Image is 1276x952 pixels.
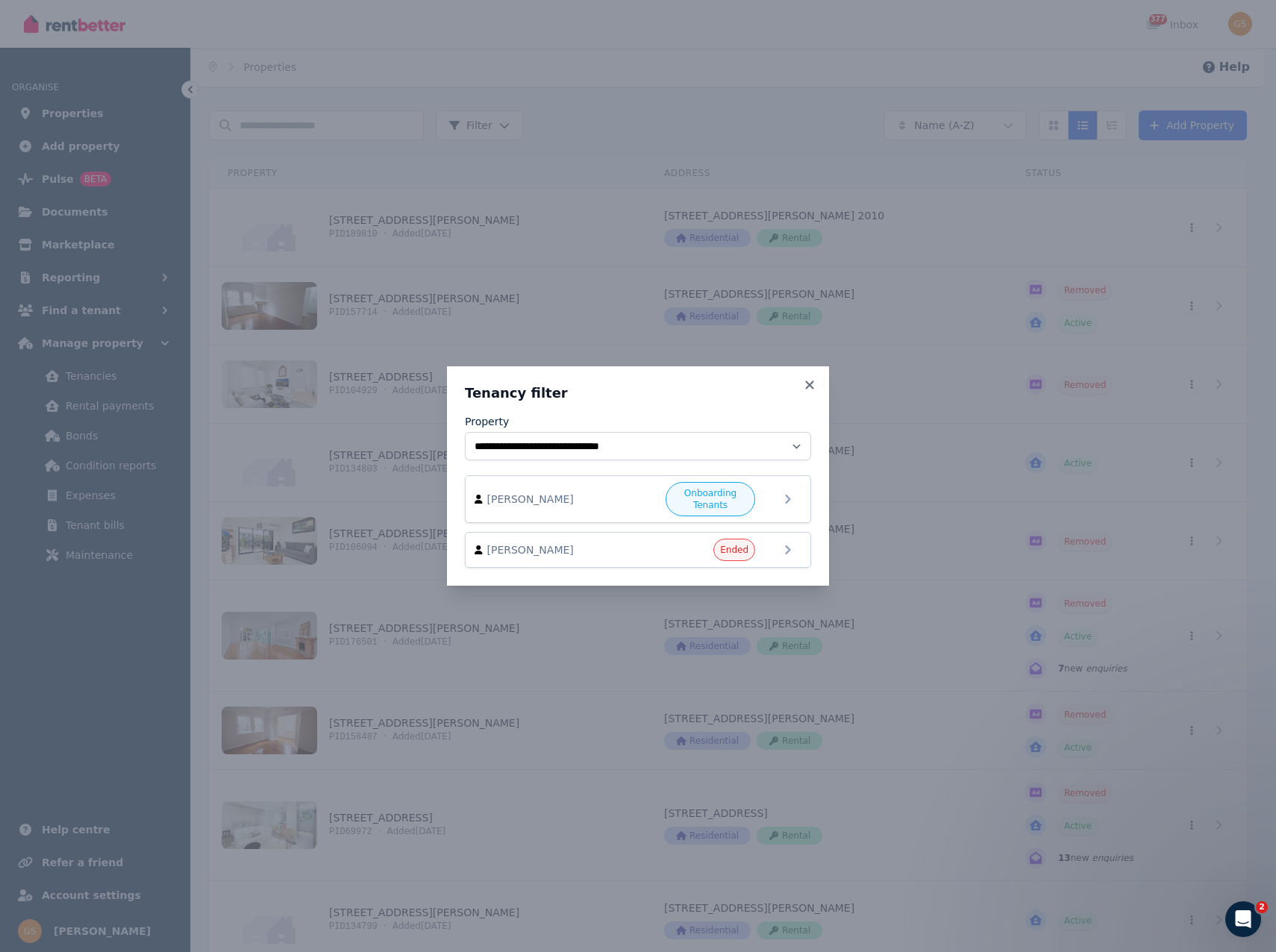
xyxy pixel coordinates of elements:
[672,487,748,511] span: Onboarding Tenants
[1225,901,1261,937] iframe: Intercom live chat
[465,532,811,568] a: [PERSON_NAME]Ended
[720,544,748,556] span: Ended
[465,414,509,429] label: Property
[1256,901,1268,913] span: 2
[465,475,811,523] a: [PERSON_NAME]Onboarding Tenants
[487,492,657,507] span: [PERSON_NAME]
[465,384,811,402] h3: Tenancy filter
[487,542,657,557] span: [PERSON_NAME]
